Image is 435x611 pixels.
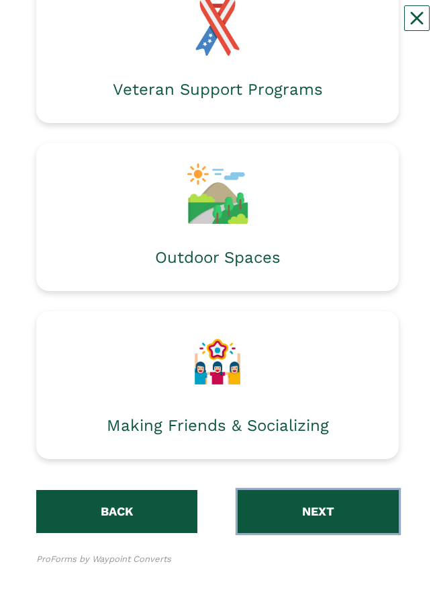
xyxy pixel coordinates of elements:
[404,5,430,31] button: Close
[36,490,197,533] button: BACK
[36,553,171,566] div: ProForms by Waypoint Converts
[155,249,281,266] div: Outdoor Spaces
[238,490,399,533] button: NEXT
[113,81,323,97] div: Veteran Support Programs
[187,163,248,224] img: f917cad9-4b23-4be0-8018-c0aa5f4daf5d.png
[107,417,329,434] div: Making Friends & Socializing
[187,331,248,392] img: 53e80b7a-8da3-4d03-9723-90c9730bcc07.png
